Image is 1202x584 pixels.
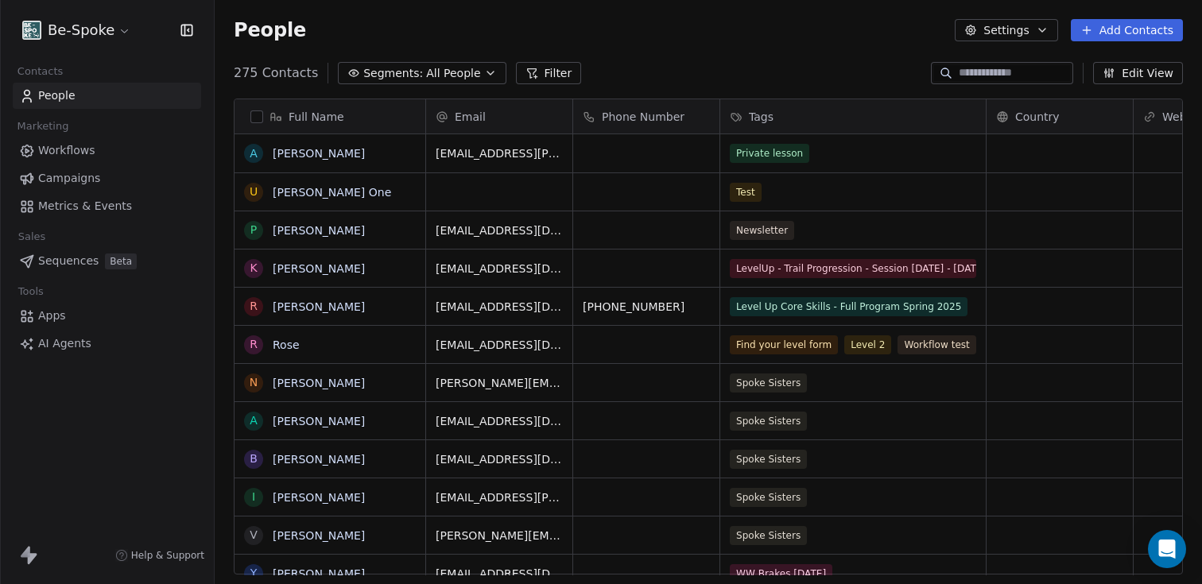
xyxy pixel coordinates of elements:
button: Settings [955,19,1057,41]
span: [EMAIL_ADDRESS][DOMAIN_NAME] [436,222,563,238]
div: K [250,260,257,277]
span: [EMAIL_ADDRESS][PERSON_NAME][DOMAIN_NAME] [436,489,563,505]
span: Newsletter [730,221,794,240]
div: R [250,336,258,353]
span: [PERSON_NAME][EMAIL_ADDRESS][DOMAIN_NAME] [436,528,563,543]
div: U [250,184,258,200]
a: Campaigns [13,165,201,191]
a: Workflows [13,137,201,164]
span: Test [730,183,762,202]
span: All People [426,65,480,82]
span: People [38,87,76,104]
a: [PERSON_NAME] One [273,186,391,199]
span: Full Name [289,109,344,125]
span: [EMAIL_ADDRESS][PERSON_NAME][DOMAIN_NAME] [436,145,563,161]
span: Be-Spoke [48,20,114,41]
span: AI Agents [38,335,91,352]
a: [PERSON_NAME] [273,377,365,389]
span: Tags [749,109,774,125]
a: [PERSON_NAME] [273,300,365,313]
div: Phone Number [573,99,719,133]
span: Country [1015,109,1060,125]
div: A [250,145,258,162]
span: WW Brakes [DATE] [730,564,832,583]
div: Open Intercom Messenger [1148,530,1186,568]
span: People [234,18,306,42]
span: Marketing [10,114,76,138]
a: [PERSON_NAME] [273,147,365,160]
span: Phone Number [602,109,684,125]
span: Private lesson [730,144,809,163]
div: grid [235,134,426,575]
span: Segments: [363,65,423,82]
a: [PERSON_NAME] [273,491,365,504]
span: Sequences [38,253,99,269]
span: [EMAIL_ADDRESS][DOMAIN_NAME] [436,299,563,315]
span: [EMAIL_ADDRESS][DOMAIN_NAME] [436,337,563,353]
button: Be-Spoke [19,17,134,44]
div: N [250,374,258,391]
span: [EMAIL_ADDRESS][DOMAIN_NAME] [436,261,563,277]
div: V [250,527,258,543]
button: Add Contacts [1071,19,1183,41]
span: Help & Support [131,549,204,562]
div: R [250,298,258,315]
a: [PERSON_NAME] [273,529,365,542]
button: Filter [516,62,582,84]
span: 275 Contacts [234,64,318,83]
a: SequencesBeta [13,248,201,274]
a: People [13,83,201,109]
a: Help & Support [115,549,204,562]
a: Metrics & Events [13,193,201,219]
span: Sales [11,225,52,249]
span: [EMAIL_ADDRESS][DOMAIN_NAME] [436,413,563,429]
a: Rose [273,338,300,351]
span: Contacts [10,60,70,83]
span: Level 2 [844,335,891,354]
span: Find your level form [730,335,838,354]
span: Spoke Sisters [730,373,807,393]
span: Spoke Sisters [730,488,807,507]
div: P [250,222,257,238]
span: Spoke Sisters [730,450,807,469]
span: Workflows [38,142,95,159]
span: Beta [105,253,137,269]
a: [PERSON_NAME] [273,453,365,466]
button: Edit View [1093,62,1183,84]
span: Apps [38,307,66,324]
span: Spoke Sisters [730,526,807,545]
a: [PERSON_NAME] [273,567,365,580]
span: Campaigns [38,170,100,187]
img: Facebook%20profile%20picture.png [22,21,41,40]
span: Email [455,109,486,125]
span: [EMAIL_ADDRESS][DOMAIN_NAME] [436,566,563,582]
span: [EMAIL_ADDRESS][DOMAIN_NAME] [436,451,563,467]
a: [PERSON_NAME] [273,262,365,275]
span: Level Up Core Skills - Full Program Spring 2025 [730,297,967,316]
span: Metrics & Events [38,198,132,215]
div: I [252,489,255,505]
div: Country [987,99,1133,133]
span: [PHONE_NUMBER] [583,299,710,315]
div: Tags [720,99,986,133]
span: Tools [11,280,50,304]
a: [PERSON_NAME] [273,224,365,237]
div: Email [426,99,572,133]
div: Full Name [235,99,425,133]
div: B [250,451,258,467]
span: Spoke Sisters [730,412,807,431]
span: LevelUp - Trail Progression - Session [DATE] - [DATE] [730,259,976,278]
span: Workflow test [898,335,975,354]
div: A [250,412,258,429]
a: [PERSON_NAME] [273,415,365,427]
div: Y [250,565,258,582]
span: [PERSON_NAME][EMAIL_ADDRESS][PERSON_NAME][DOMAIN_NAME] [436,375,563,391]
a: Apps [13,303,201,329]
a: AI Agents [13,331,201,357]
